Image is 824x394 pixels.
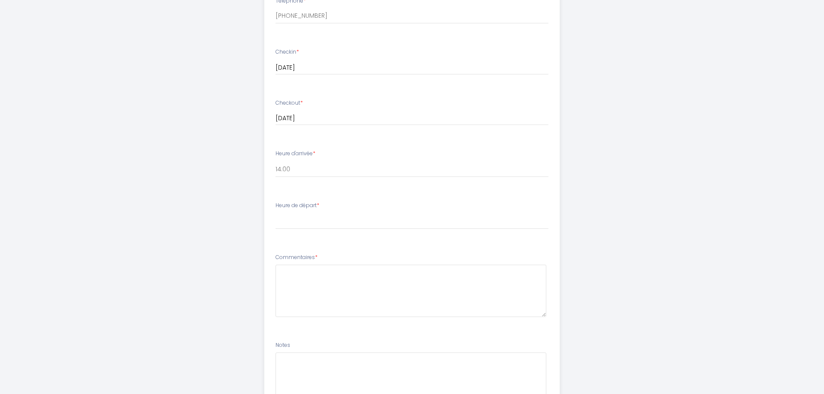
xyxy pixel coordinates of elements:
label: Notes [276,341,290,349]
label: Heure d'arrivée [276,150,315,158]
label: Heure de départ [276,202,319,210]
label: Checkin [276,48,299,56]
label: Commentaires [276,253,317,262]
label: Checkout [276,99,303,107]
